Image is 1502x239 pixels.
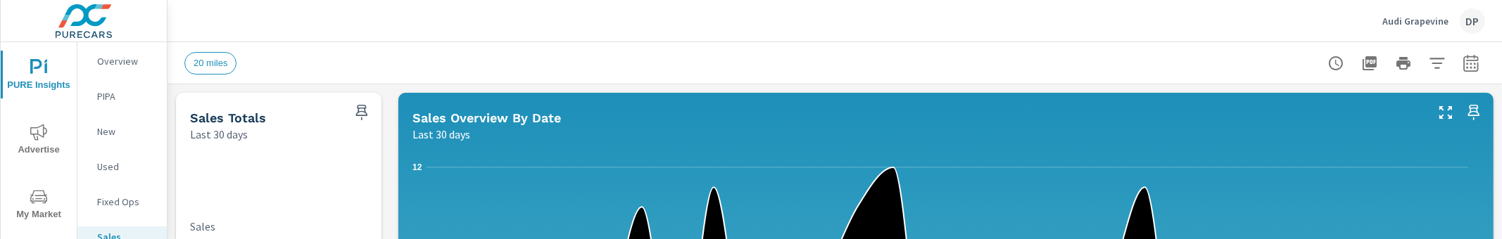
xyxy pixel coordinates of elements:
[77,86,167,107] div: PIPA
[97,89,156,103] p: PIPA
[97,54,156,68] p: Overview
[412,162,422,172] text: 12
[97,195,156,209] p: Fixed Ops
[1423,49,1451,77] button: Apply Filters
[1434,101,1457,124] button: Make Fullscreen
[412,110,561,125] h5: Sales Overview By Date
[5,59,72,93] span: PURE Insights
[190,126,248,143] p: Last 30 days
[77,156,167,177] div: Used
[185,58,236,68] span: 20 miles
[1389,49,1418,77] button: Print Report
[1356,49,1384,77] button: "Export Report to PDF"
[5,188,72,223] span: My Market
[190,220,376,233] p: Sales
[77,51,167,72] div: Overview
[190,110,266,125] h5: Sales Totals
[97,160,156,174] p: Used
[1457,49,1485,77] button: Select Date Range
[1463,101,1485,124] span: Save this to your personalized report
[1382,15,1449,27] p: Audi Grapevine
[5,124,72,158] span: Advertise
[97,124,156,138] p: New
[77,121,167,142] div: New
[412,126,470,143] p: Last 30 days
[1460,8,1485,34] div: DP
[77,191,167,212] div: Fixed Ops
